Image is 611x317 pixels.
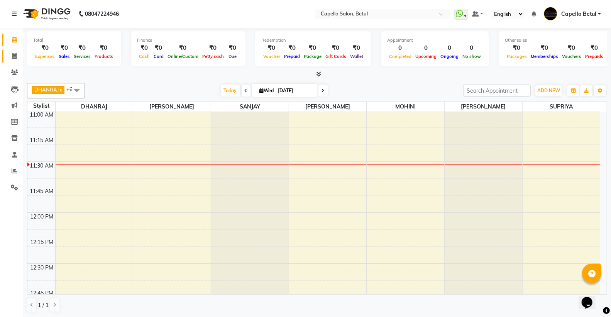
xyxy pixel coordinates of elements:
div: ₹0 [348,44,365,53]
div: ₹0 [583,44,605,53]
div: 11:30 AM [29,162,55,170]
div: ₹0 [282,44,302,53]
span: Upcoming [413,54,438,59]
span: Due [227,54,239,59]
div: Redemption [261,37,365,44]
span: 1 / 1 [38,301,49,309]
span: Petty cash [200,54,226,59]
span: +6 [66,86,78,92]
div: 12:00 PM [29,213,55,221]
img: logo [20,3,73,25]
div: 11:15 AM [29,136,55,144]
span: Products [93,54,115,59]
div: ₹0 [200,44,226,53]
div: ₹0 [93,44,115,53]
div: 0 [413,44,438,53]
div: ₹0 [226,44,239,53]
div: 11:00 AM [29,111,55,119]
div: 12:45 PM [29,289,55,297]
input: Search Appointment [463,85,531,97]
span: Package [302,54,323,59]
div: ₹0 [72,44,93,53]
span: Today [221,85,240,97]
input: 2025-09-03 [276,85,315,97]
button: ADD NEW [535,85,562,96]
span: Cash [137,54,152,59]
span: SANJAY [211,102,289,112]
span: [PERSON_NAME] [133,102,211,112]
span: Ongoing [438,54,460,59]
a: x [59,86,62,93]
div: 11:45 AM [29,187,55,195]
span: ADD NEW [537,88,560,93]
span: DHANRAJ [34,86,59,93]
span: MOHINI [367,102,444,112]
div: ₹0 [57,44,72,53]
span: Prepaids [583,54,605,59]
div: ₹0 [505,44,529,53]
span: [PERSON_NAME] [445,102,522,112]
div: ₹0 [166,44,200,53]
img: Capello Betul [544,7,557,20]
iframe: chat widget [579,286,603,309]
span: Gift Cards [323,54,348,59]
span: SUPRIYA [523,102,600,112]
span: DHANRAJ [56,102,133,112]
span: Wed [258,88,276,93]
span: Capello Betul [561,10,596,18]
span: Online/Custom [166,54,200,59]
div: 0 [460,44,483,53]
span: Voucher [261,54,282,59]
div: ₹0 [261,44,282,53]
span: Expenses [33,54,57,59]
span: Sales [57,54,72,59]
span: No show [460,54,483,59]
span: [PERSON_NAME] [289,102,367,112]
div: ₹0 [33,44,57,53]
div: ₹0 [529,44,560,53]
div: ₹0 [302,44,323,53]
span: Card [152,54,166,59]
div: 0 [438,44,460,53]
div: Total [33,37,115,44]
span: Memberships [529,54,560,59]
div: 12:15 PM [29,238,55,246]
div: Finance [137,37,239,44]
span: Vouchers [560,54,583,59]
span: Packages [505,54,529,59]
div: ₹0 [152,44,166,53]
div: Appointment [387,37,483,44]
div: 0 [387,44,413,53]
div: ₹0 [323,44,348,53]
div: ₹0 [137,44,152,53]
b: 08047224946 [85,3,119,25]
span: Services [72,54,93,59]
span: Completed [387,54,413,59]
div: ₹0 [560,44,583,53]
div: Stylist [27,102,55,110]
span: Wallet [348,54,365,59]
span: Prepaid [282,54,302,59]
div: 12:30 PM [29,264,55,272]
